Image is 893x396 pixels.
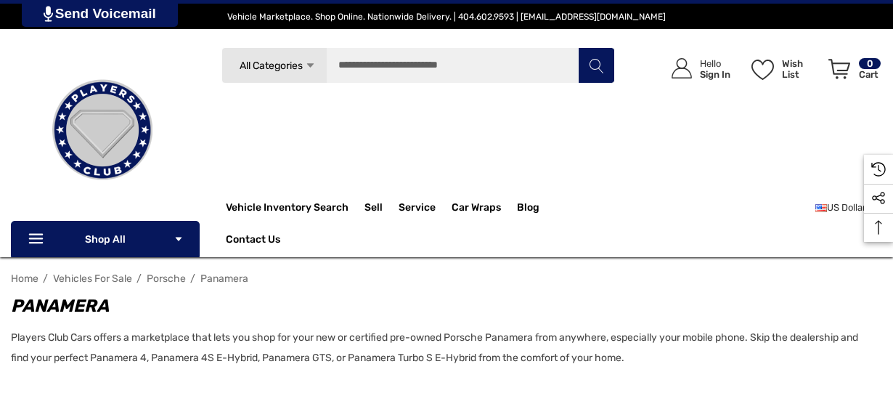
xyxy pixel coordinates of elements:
[227,12,666,22] span: Vehicle Marketplace. Shop Online. Nationwide Delivery. | 404.602.9593 | [EMAIL_ADDRESS][DOMAIN_NAME]
[828,59,850,79] svg: Review Your Cart
[452,201,501,217] span: Car Wraps
[655,44,738,94] a: Sign in
[700,69,730,80] p: Sign In
[27,231,49,248] svg: Icon Line
[147,272,186,285] a: Porsche
[751,60,774,80] svg: Wish List
[864,220,893,235] svg: Top
[859,69,881,80] p: Cart
[672,58,692,78] svg: Icon User Account
[822,44,882,100] a: Cart with 0 items
[782,58,820,80] p: Wish List
[305,60,316,71] svg: Icon Arrow Down
[239,60,302,72] span: All Categories
[30,57,175,203] img: Players Club | Cars For Sale
[11,272,38,285] a: Home
[364,201,383,217] span: Sell
[226,201,348,217] a: Vehicle Inventory Search
[44,6,53,22] img: PjwhLS0gR2VuZXJhdG9yOiBHcmF2aXQuaW8gLS0+PHN2ZyB4bWxucz0iaHR0cDovL3d3dy53My5vcmcvMjAwMC9zdmciIHhtb...
[700,58,730,69] p: Hello
[221,47,327,84] a: All Categories Icon Arrow Down Icon Arrow Up
[871,191,886,206] svg: Social Media
[364,193,399,222] a: Sell
[859,58,881,69] p: 0
[745,44,822,94] a: Wish List Wish List
[11,221,200,257] p: Shop All
[11,293,868,319] h1: Panamera
[871,162,886,177] svg: Recently Viewed
[11,328,868,368] p: Players Club Cars offers a marketplace that lets you shop for your new or certified pre-owned Por...
[174,234,184,244] svg: Icon Arrow Down
[815,193,882,222] a: USD
[517,201,539,217] a: Blog
[200,272,248,285] a: Panamera
[11,266,882,291] nav: Breadcrumb
[452,193,517,222] a: Car Wraps
[226,233,280,249] a: Contact Us
[53,272,132,285] a: Vehicles For Sale
[399,201,436,217] a: Service
[578,47,614,84] button: Search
